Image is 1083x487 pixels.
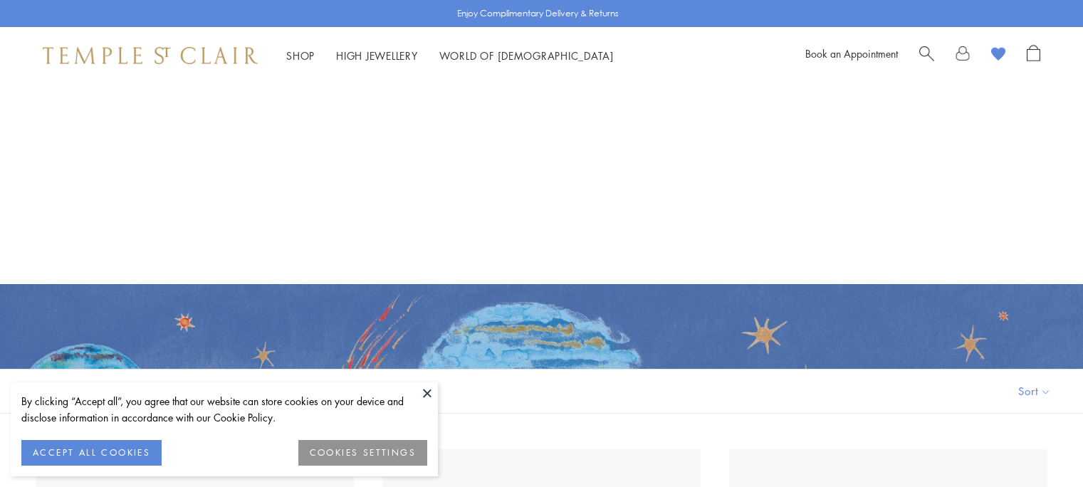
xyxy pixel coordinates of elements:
[239,375,303,407] button: Stone
[439,48,614,63] a: World of [DEMOGRAPHIC_DATA]World of [DEMOGRAPHIC_DATA]
[336,48,418,63] a: High JewelleryHigh Jewellery
[167,375,231,407] button: Color
[919,45,934,66] a: Search
[298,440,427,466] button: COOKIES SETTINGS
[1027,45,1040,66] a: Open Shopping Bag
[986,370,1083,413] button: Show sort by
[286,47,614,65] nav: Main navigation
[21,393,427,426] div: By clicking “Accept all”, you agree that our website can store cookies on your device and disclos...
[457,6,619,21] p: Enjoy Complimentary Delivery & Returns
[805,46,898,61] a: Book an Appointment
[43,47,258,64] img: Temple St. Clair
[991,45,1005,66] a: View Wishlist
[286,48,315,63] a: ShopShop
[21,440,162,466] button: ACCEPT ALL COOKIES
[75,375,160,407] button: Category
